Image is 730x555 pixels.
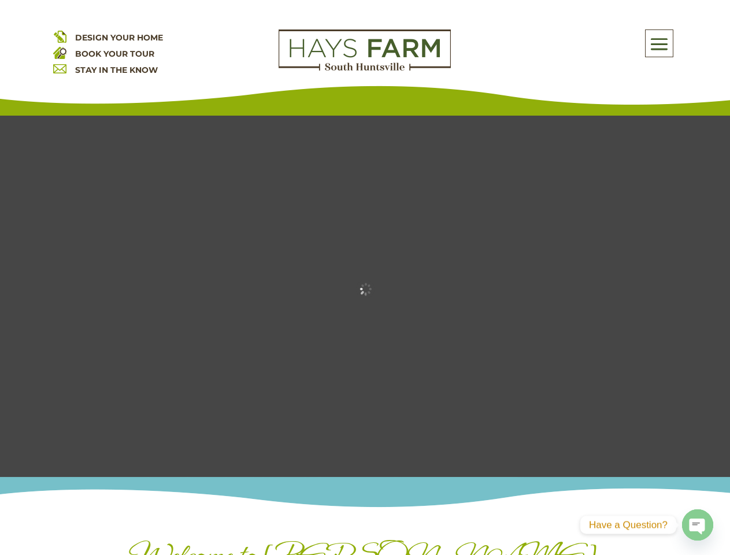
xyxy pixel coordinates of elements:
[279,29,451,71] img: Logo
[75,49,154,59] a: BOOK YOUR TOUR
[75,32,163,43] a: DESIGN YOUR HOME
[53,46,66,59] img: book your home tour
[279,63,451,73] a: hays farm homes huntsville development
[75,65,158,75] a: STAY IN THE KNOW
